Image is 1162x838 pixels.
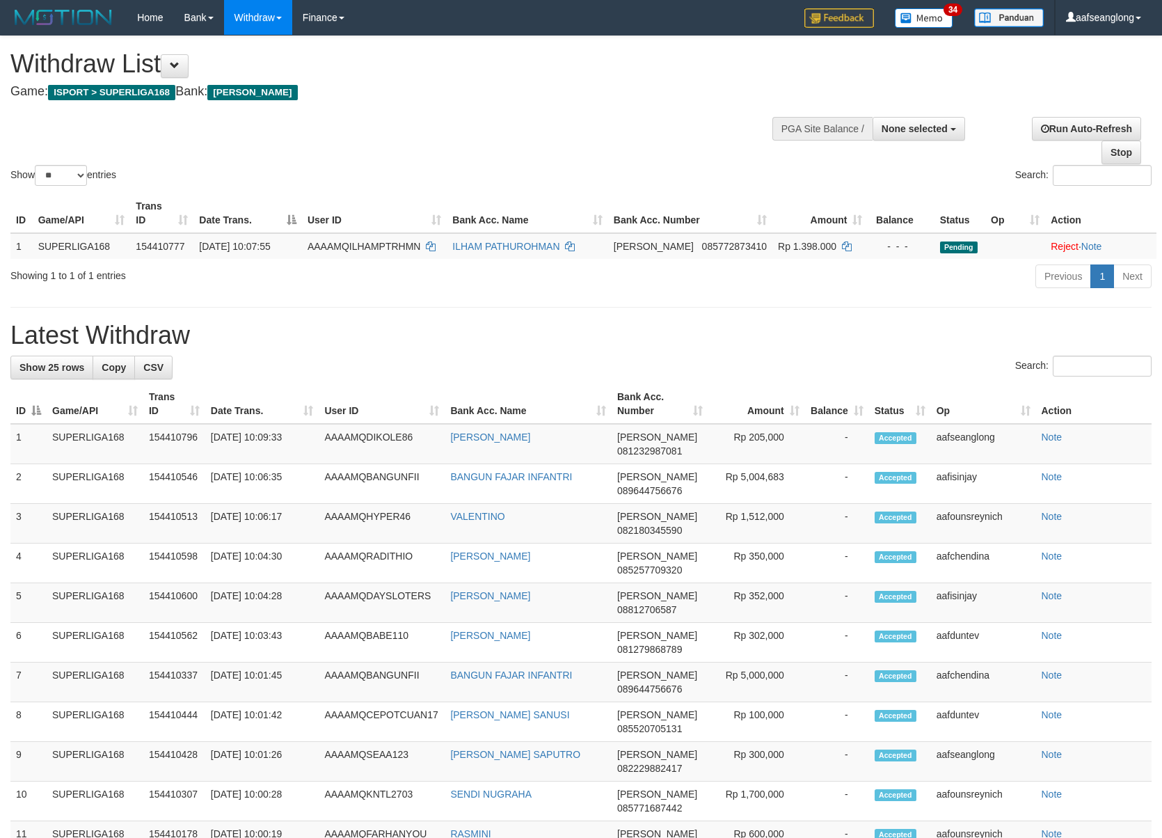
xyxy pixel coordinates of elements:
img: panduan.png [974,8,1044,27]
th: Amount: activate to sort column ascending [708,384,805,424]
td: AAAAMQKNTL2703 [319,782,445,821]
img: Button%20Memo.svg [895,8,953,28]
span: Accepted [875,631,916,642]
a: Next [1113,264,1152,288]
a: Note [1042,590,1062,601]
span: Accepted [875,432,916,444]
span: Rp 1.398.000 [778,241,836,252]
select: Showentries [35,165,87,186]
a: BANGUN FAJAR INFANTRI [450,670,572,681]
td: aafounsreynich [931,782,1036,821]
td: 154410444 [143,702,205,742]
td: aafseanglong [931,424,1036,464]
span: [PERSON_NAME] [617,630,697,641]
a: VALENTINO [450,511,504,522]
span: Copy 085257709320 to clipboard [617,564,682,576]
button: None selected [873,117,965,141]
td: - [805,663,869,702]
a: BANGUN FAJAR INFANTRI [450,471,572,482]
a: Note [1042,471,1062,482]
a: [PERSON_NAME] [450,432,530,443]
td: SUPERLIGA168 [47,464,143,504]
span: Accepted [875,789,916,801]
a: Note [1042,551,1062,562]
td: 1 [10,233,33,259]
td: AAAAMQBANGUNFII [319,663,445,702]
a: Note [1042,511,1062,522]
a: Note [1042,789,1062,800]
td: Rp 350,000 [708,544,805,583]
td: AAAAMQBABE110 [319,623,445,663]
a: Run Auto-Refresh [1032,117,1141,141]
td: - [805,702,869,742]
span: Copy [102,362,126,373]
a: CSV [134,356,173,379]
td: SUPERLIGA168 [47,623,143,663]
th: Bank Acc. Name: activate to sort column ascending [445,384,612,424]
td: SUPERLIGA168 [47,742,143,782]
th: Game/API: activate to sort column ascending [47,384,143,424]
td: 154410600 [143,583,205,623]
td: [DATE] 10:00:28 [205,782,319,821]
th: User ID: activate to sort column ascending [319,384,445,424]
span: Accepted [875,591,916,603]
td: - [805,544,869,583]
td: [DATE] 10:01:42 [205,702,319,742]
th: Amount: activate to sort column ascending [772,193,868,233]
td: aafseanglong [931,742,1036,782]
span: 154410777 [136,241,184,252]
label: Search: [1015,165,1152,186]
a: Note [1042,670,1062,681]
td: - [805,424,869,464]
span: ISPORT > SUPERLIGA168 [48,85,175,100]
td: 154410598 [143,544,205,583]
a: SENDI NUGRAHA [450,789,532,800]
td: AAAAMQCEPOTCUAN17 [319,702,445,742]
span: Accepted [875,512,916,523]
span: Copy 08812706587 to clipboard [617,604,677,615]
td: 10 [10,782,47,821]
span: Copy 082180345590 to clipboard [617,525,682,536]
span: 34 [944,3,962,16]
td: 8 [10,702,47,742]
input: Search: [1053,356,1152,377]
a: [PERSON_NAME] [450,630,530,641]
img: Feedback.jpg [804,8,874,28]
span: None selected [882,123,948,134]
th: Balance: activate to sort column ascending [805,384,869,424]
a: [PERSON_NAME] SAPUTRO [450,749,580,760]
td: [DATE] 10:01:26 [205,742,319,782]
td: AAAAMQDIKOLE86 [319,424,445,464]
td: - [805,583,869,623]
th: User ID: activate to sort column ascending [302,193,447,233]
a: Note [1042,749,1062,760]
td: Rp 352,000 [708,583,805,623]
span: [PERSON_NAME] [614,241,694,252]
span: [PERSON_NAME] [207,85,297,100]
span: Copy 082229882417 to clipboard [617,763,682,774]
span: [PERSON_NAME] [617,590,697,601]
th: Bank Acc. Name: activate to sort column ascending [447,193,608,233]
input: Search: [1053,165,1152,186]
span: [PERSON_NAME] [617,432,697,443]
label: Search: [1015,356,1152,377]
td: Rp 100,000 [708,702,805,742]
a: Note [1042,432,1062,443]
td: aafduntev [931,702,1036,742]
th: Bank Acc. Number: activate to sort column ascending [608,193,772,233]
td: [DATE] 10:04:28 [205,583,319,623]
img: MOTION_logo.png [10,7,116,28]
div: - - - [873,239,928,253]
td: [DATE] 10:03:43 [205,623,319,663]
a: Note [1042,709,1062,720]
td: 2 [10,464,47,504]
td: aafisinjay [931,464,1036,504]
td: Rp 5,004,683 [708,464,805,504]
a: Previous [1035,264,1091,288]
th: Trans ID: activate to sort column ascending [143,384,205,424]
td: [DATE] 10:09:33 [205,424,319,464]
td: 4 [10,544,47,583]
a: [PERSON_NAME] SANUSI [450,709,569,720]
label: Show entries [10,165,116,186]
span: [DATE] 10:07:55 [199,241,270,252]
